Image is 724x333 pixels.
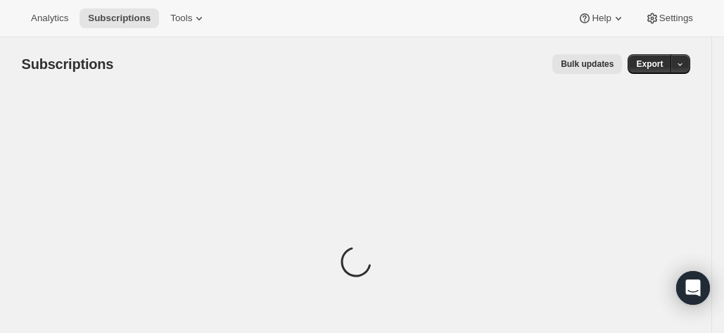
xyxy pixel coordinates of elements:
span: Tools [170,13,192,24]
button: Settings [637,8,701,28]
span: Help [592,13,611,24]
button: Help [569,8,633,28]
button: Export [628,54,671,74]
span: Bulk updates [561,58,614,70]
button: Subscriptions [80,8,159,28]
span: Export [636,58,663,70]
span: Subscriptions [22,56,114,72]
div: Open Intercom Messenger [676,271,710,305]
button: Bulk updates [552,54,622,74]
span: Analytics [31,13,68,24]
span: Subscriptions [88,13,151,24]
button: Tools [162,8,215,28]
button: Analytics [23,8,77,28]
span: Settings [659,13,693,24]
